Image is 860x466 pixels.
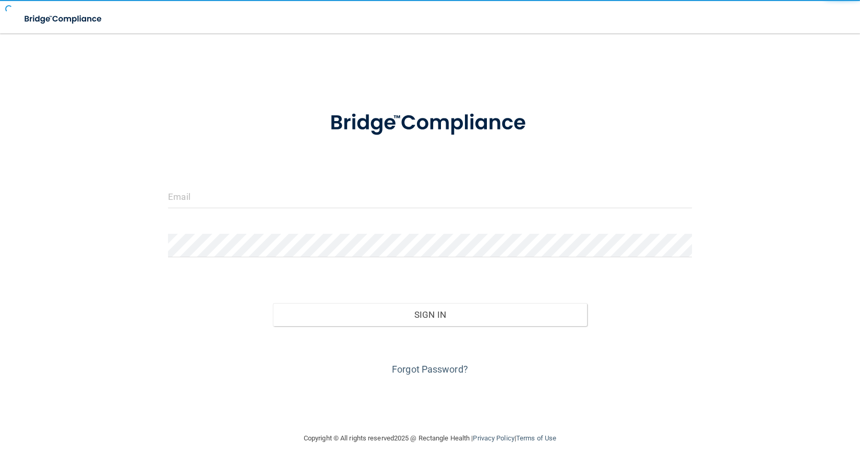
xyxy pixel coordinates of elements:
[16,8,112,30] img: bridge_compliance_login_screen.278c3ca4.svg
[392,364,468,375] a: Forgot Password?
[168,185,692,208] input: Email
[273,303,587,326] button: Sign In
[240,422,620,455] div: Copyright © All rights reserved 2025 @ Rectangle Health | |
[473,434,514,442] a: Privacy Policy
[516,434,556,442] a: Terms of Use
[308,96,552,150] img: bridge_compliance_login_screen.278c3ca4.svg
